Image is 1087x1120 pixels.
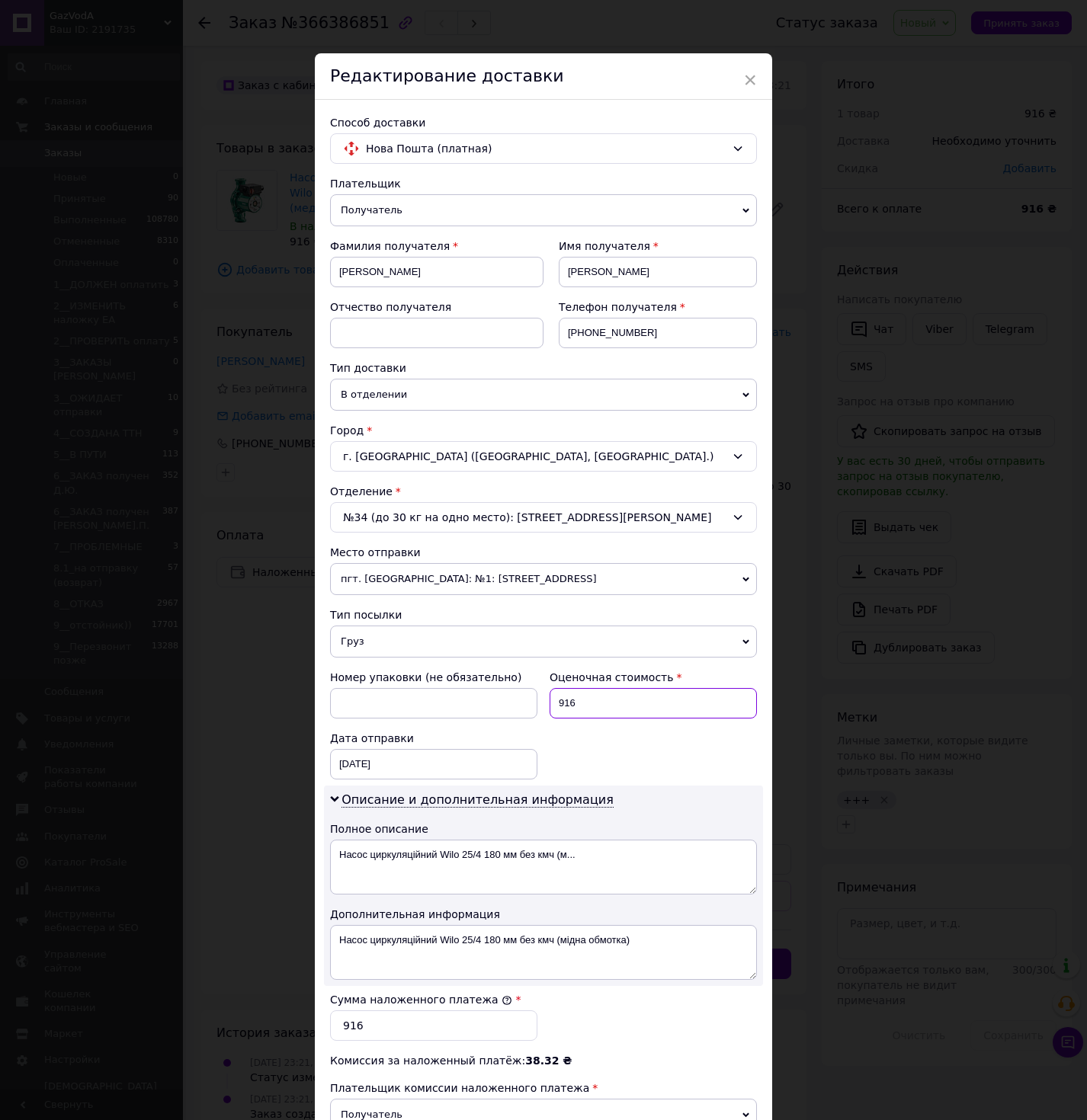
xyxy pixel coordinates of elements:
[330,907,757,922] div: Дополнительная информация
[330,925,757,980] textarea: Насос циркуляційний Wilo 25/4 180 мм без кмч (мідна обмотка)
[330,609,402,621] span: Тип посылки
[330,1053,757,1068] div: Комиссия за наложенный платёж:
[330,731,537,746] div: Дата отправки
[330,1082,589,1094] span: Плательщик комиссии наложенного платежа
[330,423,757,438] div: Город
[330,240,450,252] span: Фамилия получателя
[330,670,537,685] div: Номер упаковки (не обязательно)
[559,240,650,252] span: Имя получателя
[330,563,757,595] span: пгт. [GEOGRAPHIC_DATA]: №1: [STREET_ADDRESS]
[366,140,726,157] span: Нова Пошта (платная)
[559,318,757,348] input: +380
[330,178,401,190] span: Плательщик
[330,115,757,130] div: Способ доставки
[315,53,772,100] div: Редактирование доставки
[330,301,451,313] span: Отчество получателя
[330,821,757,837] div: Полное описание
[743,67,757,93] span: ×
[330,484,757,499] div: Отделение
[330,379,757,411] span: В отделении
[341,792,614,808] span: Описание и дополнительная информация
[525,1054,572,1067] span: 38.32 ₴
[330,626,757,658] span: Груз
[559,301,677,313] span: Телефон получателя
[330,441,757,472] div: г. [GEOGRAPHIC_DATA] ([GEOGRAPHIC_DATA], [GEOGRAPHIC_DATA].)
[330,546,421,558] span: Место отправки
[550,670,757,685] div: Оценочная стоимость
[330,194,757,226] span: Получатель
[330,362,406,374] span: Тип доставки
[330,840,757,894] textarea: Насос циркуляційний Wilo 25/4 180 мм без кмч (м...
[330,994,512,1006] label: Сумма наложенного платежа
[330,502,757,533] div: №34 (до 30 кг на одно место): [STREET_ADDRESS][PERSON_NAME]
